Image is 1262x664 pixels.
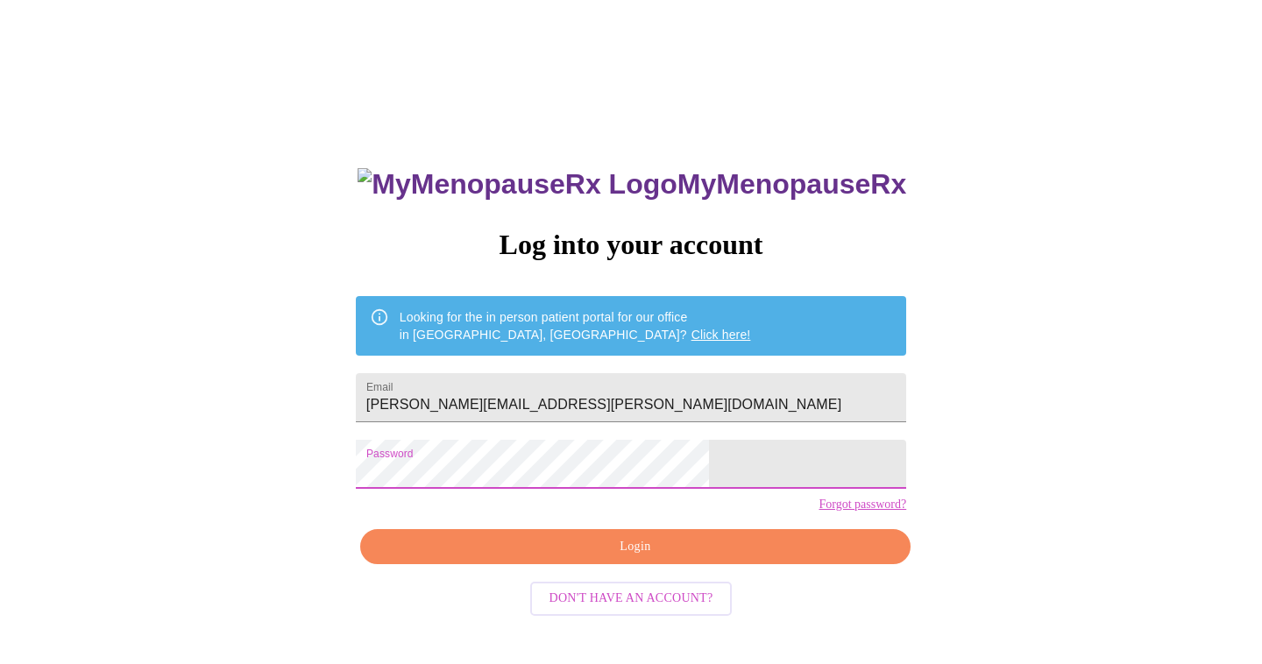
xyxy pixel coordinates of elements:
[691,328,751,342] a: Click here!
[360,529,911,565] button: Login
[356,229,906,261] h3: Log into your account
[526,590,737,604] a: Don't have an account?
[549,588,713,610] span: Don't have an account?
[358,168,906,201] h3: MyMenopauseRx
[530,582,733,616] button: Don't have an account?
[819,498,906,512] a: Forgot password?
[358,168,677,201] img: MyMenopauseRx Logo
[400,301,751,350] div: Looking for the in person patient portal for our office in [GEOGRAPHIC_DATA], [GEOGRAPHIC_DATA]?
[380,536,890,558] span: Login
